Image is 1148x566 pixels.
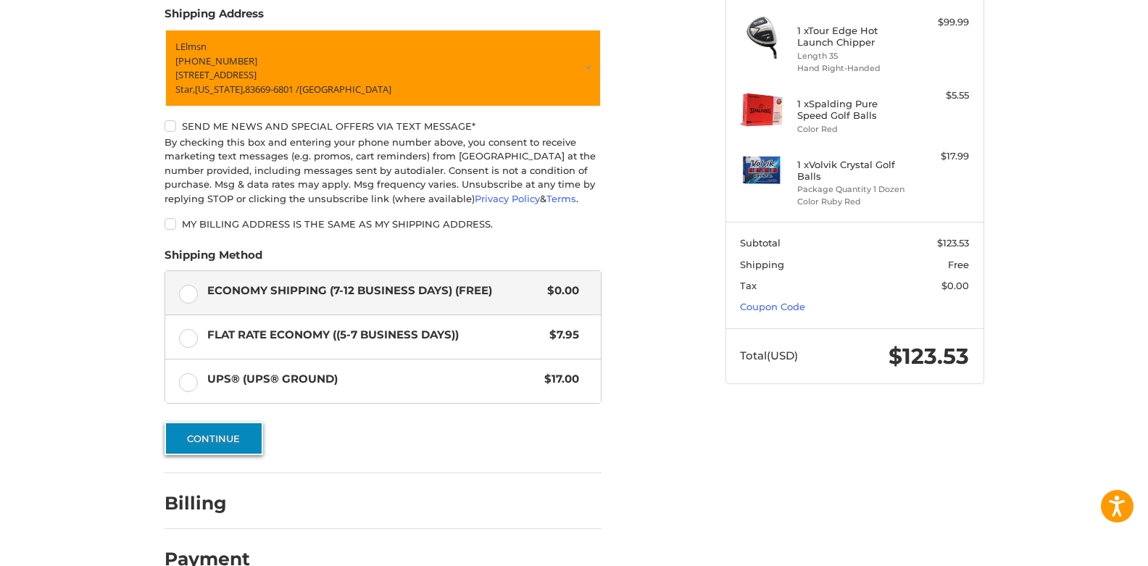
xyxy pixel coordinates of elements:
li: Length 35 [797,50,908,62]
h4: 1 x Spalding Pure Speed Golf Balls [797,98,908,122]
span: 83669-6801 / [245,83,299,96]
span: UPS® (UPS® Ground) [207,371,538,388]
span: [US_STATE], [195,83,245,96]
span: Flat Rate Economy ((5-7 Business Days)) [207,327,543,344]
label: My billing address is the same as my shipping address. [165,218,602,230]
li: Hand Right-Handed [797,62,908,75]
div: $99.99 [912,15,969,30]
span: Shipping [740,259,784,270]
li: Color Red [797,123,908,136]
span: Tax [740,280,757,291]
span: $0.00 [941,280,969,291]
div: $17.99 [912,149,969,164]
span: Total (USD) [740,349,798,362]
span: Star, [175,83,195,96]
span: Elmsn [180,40,207,53]
h4: 1 x Volvik Crystal Golf Balls [797,159,908,183]
li: Color Ruby Red [797,196,908,208]
span: $7.95 [543,327,580,344]
div: By checking this box and entering your phone number above, you consent to receive marketing text ... [165,136,602,207]
span: $123.53 [937,237,969,249]
h2: Billing [165,492,249,515]
span: [STREET_ADDRESS] [175,68,257,81]
span: $123.53 [889,343,969,370]
button: Continue [165,422,263,455]
span: Subtotal [740,237,781,249]
a: Privacy Policy [475,193,540,204]
span: Free [948,259,969,270]
a: Enter or select a different address [165,29,602,107]
label: Send me news and special offers via text message* [165,120,602,132]
legend: Shipping Address [165,6,264,29]
div: $5.55 [912,88,969,103]
span: $0.00 [541,283,580,299]
span: Economy Shipping (7-12 Business Days) (Free) [207,283,541,299]
h4: 1 x Tour Edge Hot Launch Chipper [797,25,908,49]
span: $17.00 [538,371,580,388]
a: Coupon Code [740,301,805,312]
span: [GEOGRAPHIC_DATA] [299,83,391,96]
span: [PHONE_NUMBER] [175,54,257,67]
iframe: Google Customer Reviews [1028,527,1148,566]
legend: Shipping Method [165,247,262,270]
span: L [175,40,180,53]
a: Terms [546,193,576,204]
li: Package Quantity 1 Dozen [797,183,908,196]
